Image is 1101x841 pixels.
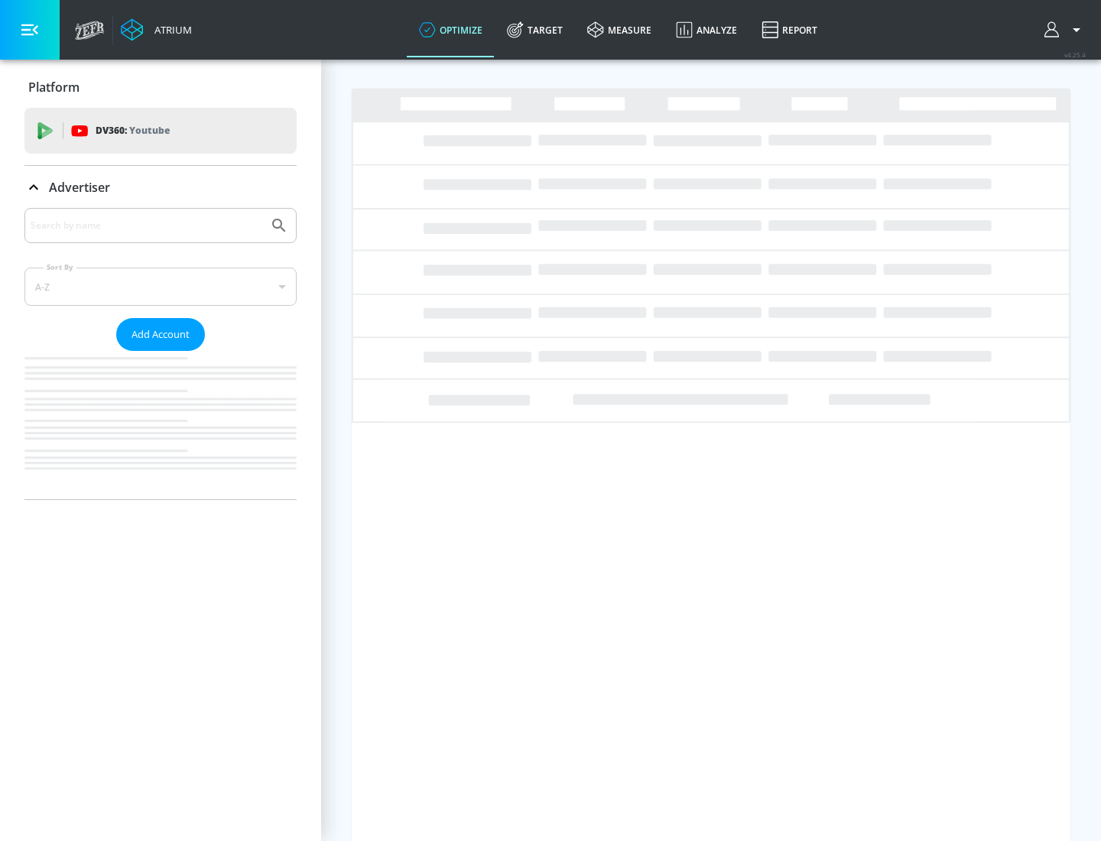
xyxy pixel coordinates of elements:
span: v 4.25.4 [1064,50,1086,59]
p: Platform [28,79,80,96]
div: Advertiser [24,208,297,499]
label: Sort By [44,262,76,272]
a: Atrium [121,18,192,41]
button: Add Account [116,318,205,351]
div: Advertiser [24,166,297,209]
span: Add Account [132,326,190,343]
a: Report [749,2,830,57]
a: Analyze [664,2,749,57]
a: Target [495,2,575,57]
div: A-Z [24,268,297,306]
p: Youtube [129,122,170,138]
a: measure [575,2,664,57]
a: optimize [407,2,495,57]
nav: list of Advertiser [24,351,297,499]
div: Atrium [148,23,192,37]
div: DV360: Youtube [24,108,297,154]
div: Platform [24,66,297,109]
p: DV360: [96,122,170,139]
p: Advertiser [49,179,110,196]
input: Search by name [31,216,262,235]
